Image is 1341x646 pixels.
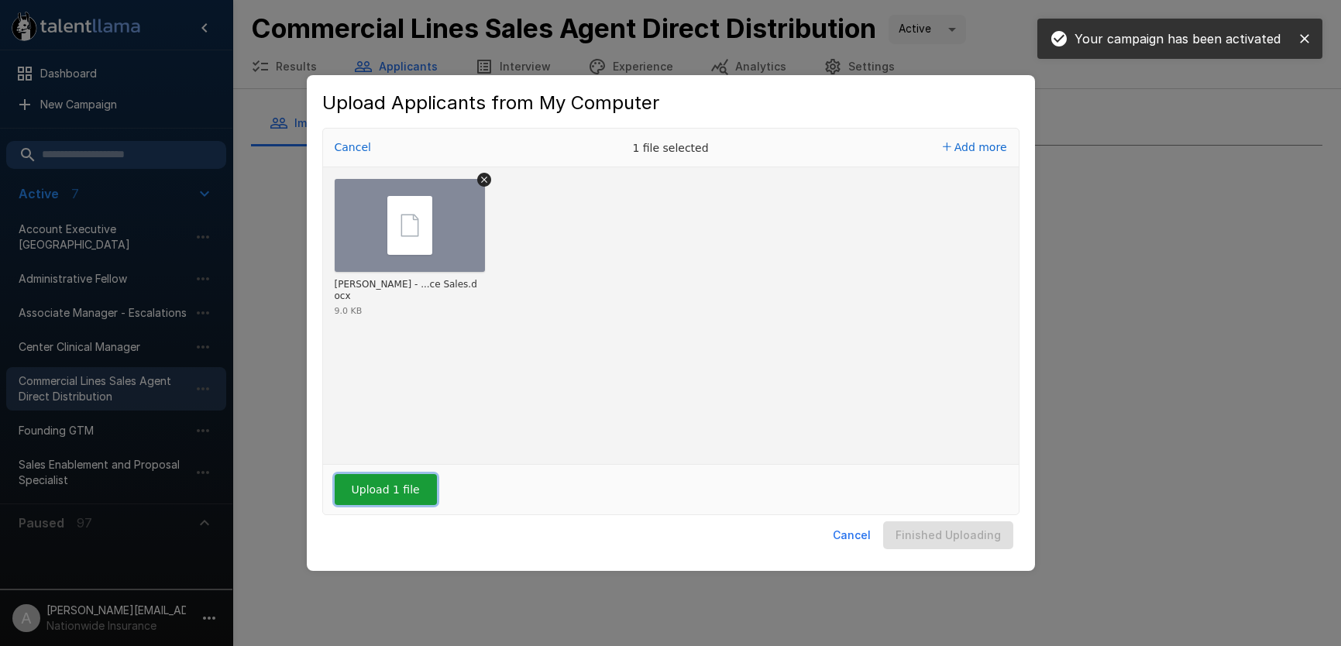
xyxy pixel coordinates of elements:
button: Remove file [477,173,491,187]
div: Adam Stokar - Insurance Sales.docx [335,279,482,303]
h5: Upload Applicants from My Computer [322,91,659,115]
button: close [1293,27,1316,50]
button: Cancel [330,136,376,158]
span: Add more [954,141,1007,153]
div: 1 file selected [555,129,787,167]
button: Cancel [827,521,877,550]
button: Upload 1 file [335,474,437,505]
div: Uppy Dashboard [322,128,1020,515]
button: Add more files [937,136,1013,158]
div: 9.0 KB [335,307,363,315]
p: Your campaign has been activated [1075,29,1281,48]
